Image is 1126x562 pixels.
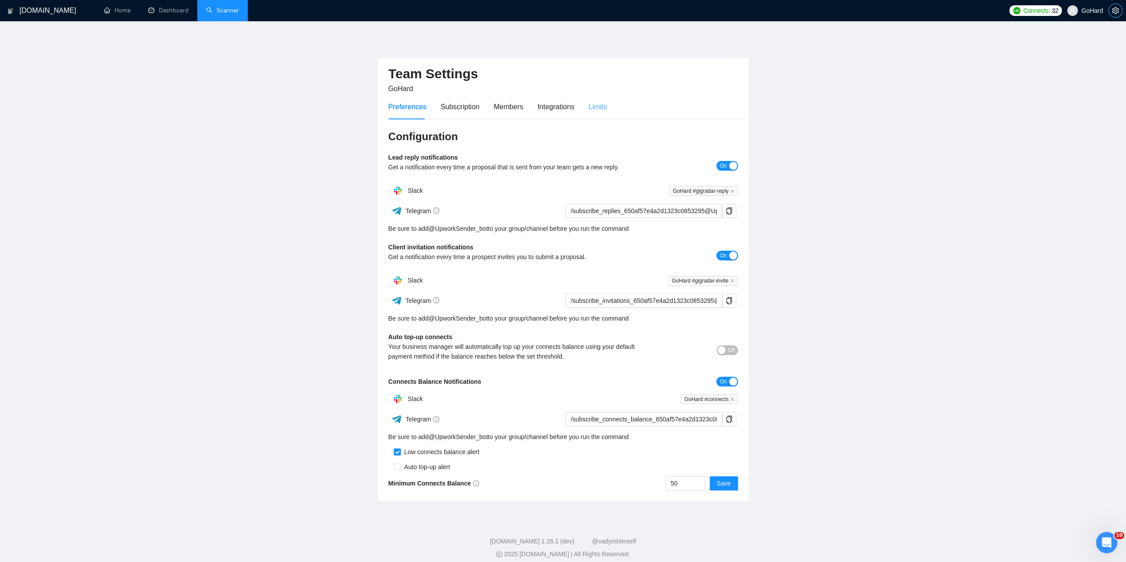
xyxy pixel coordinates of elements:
[719,161,726,171] span: On
[388,333,453,340] b: Auto top-up connects
[730,189,734,193] span: close
[388,432,738,442] div: Be sure to add to your group/channel before you run the command
[719,251,726,260] span: On
[388,480,480,487] b: Minimum Connects Balance
[1108,7,1122,14] a: setting
[407,395,423,402] span: Slack
[433,416,439,422] span: info-circle
[592,538,636,545] a: @vadymhimself
[148,7,188,14] a: dashboardDashboard
[433,207,439,214] span: info-circle
[490,538,574,545] a: [DOMAIN_NAME] 1.26.1 (dev)
[722,412,736,426] button: copy
[405,207,439,214] span: Telegram
[388,162,651,172] div: Get a notification every time a proposal that is sent from your team gets a new reply.
[391,295,402,306] img: ww3wtPAAAAAElFTkSuQmCC
[388,224,738,233] div: Be sure to add to your group/channel before you run the command
[494,101,523,112] div: Members
[722,297,736,304] span: copy
[496,551,502,557] span: copyright
[722,207,736,214] span: copy
[730,279,734,283] span: close
[1023,6,1050,15] span: Connects:
[441,101,480,112] div: Subscription
[388,85,413,92] span: GoHard
[717,478,731,488] span: Save
[388,244,473,251] b: Client invitation notifications
[429,432,488,442] a: @UpworkSender_bot
[429,313,488,323] a: @UpworkSender_bot
[391,205,402,216] img: ww3wtPAAAAAElFTkSuQmCC
[719,377,726,386] span: On
[538,101,575,112] div: Integrations
[206,7,239,14] a: searchScanner
[388,313,738,323] div: Be sure to add to your group/channel before you run the command
[1013,7,1020,14] img: upwork-logo.png
[1069,8,1076,14] span: user
[433,297,439,303] span: info-circle
[1108,4,1122,18] button: setting
[401,462,450,472] div: Auto top-up alert
[389,271,407,289] img: hpQkSZIkSZIkSZIkSZIkSZIkSZIkSZIkSZIkSZIkSZIkSZIkSZIkSZIkSZIkSZIkSZIkSZIkSZIkSZIkSZIkSZIkSZIkSZIkS...
[473,480,479,486] span: info-circle
[389,182,407,199] img: hpQkSZIkSZIkSZIkSZIkSZIkSZIkSZIkSZIkSZIkSZIkSZIkSZIkSZIkSZIkSZIkSZIkSZIkSZIkSZIkSZIkSZIkSZIkSZIkS...
[668,276,738,286] span: GoHard #gigradar-invite
[401,447,480,457] div: Low connects balance alert
[1052,6,1058,15] span: 32
[669,186,738,196] span: GoHard #gigradar-reply
[405,297,439,304] span: Telegram
[588,101,607,112] div: Limits
[388,342,651,361] div: Your business manager will automatically top up your connects balance using your default payment ...
[388,252,651,262] div: Get a notification every time a prospect invites you to submit a proposal.
[1096,532,1117,553] iframe: Intercom live chat
[388,130,738,144] h3: Configuration
[405,416,439,423] span: Telegram
[1114,532,1124,539] span: 10
[429,224,488,233] a: @UpworkSender_bot
[710,476,738,490] button: Save
[104,7,131,14] a: homeHome
[680,394,738,404] span: GoHard #connects
[407,187,423,194] span: Slack
[730,397,734,401] span: close
[407,277,423,284] span: Slack
[388,154,458,161] b: Lead reply notifications
[728,345,735,355] span: Off
[722,416,736,423] span: copy
[722,294,736,308] button: copy
[388,101,427,112] div: Preferences
[389,390,407,408] img: hpQkSZIkSZIkSZIkSZIkSZIkSZIkSZIkSZIkSZIkSZIkSZIkSZIkSZIkSZIkSZIkSZIkSZIkSZIkSZIkSZIkSZIkSZIkSZIkS...
[722,204,736,218] button: copy
[8,4,14,18] img: logo
[388,65,738,83] h2: Team Settings
[7,550,1119,559] div: 2025 [DOMAIN_NAME] | All Rights Reserved.
[388,378,481,385] b: Connects Balance Notifications
[391,413,402,424] img: ww3wtPAAAAAElFTkSuQmCC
